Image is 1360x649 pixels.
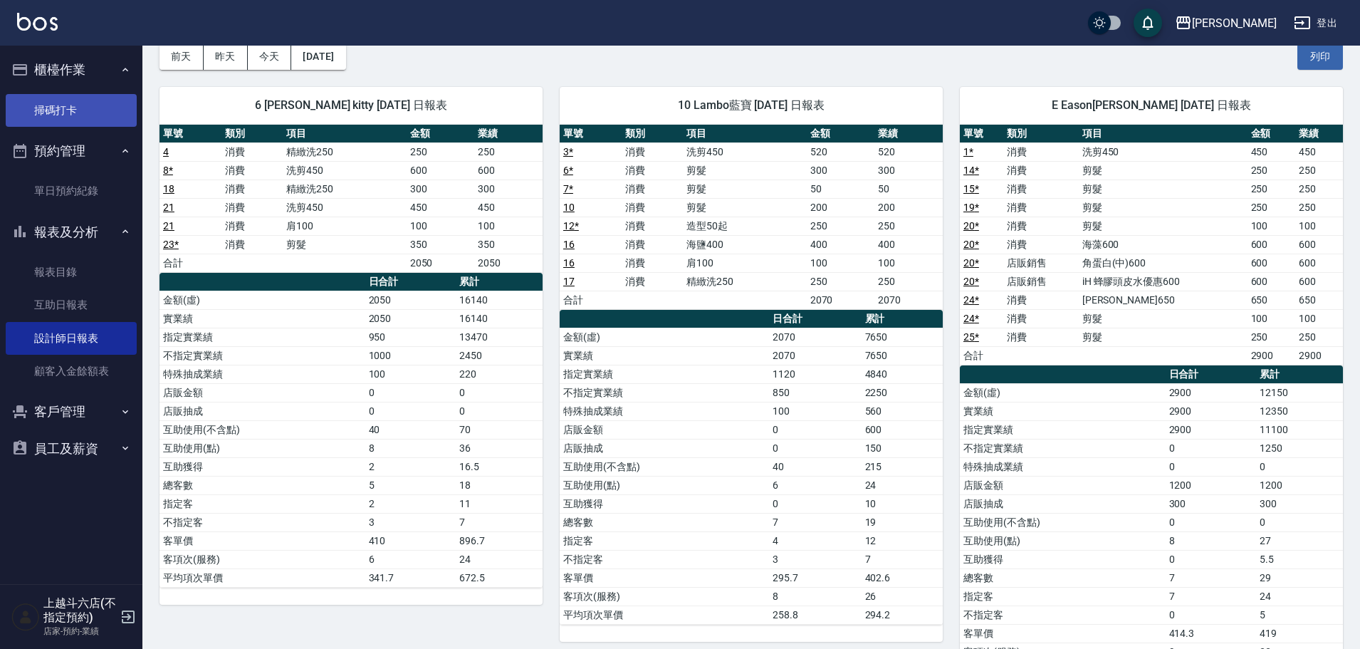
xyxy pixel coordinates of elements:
td: 36 [456,439,543,457]
td: 250 [874,217,943,235]
td: 2900 [1295,346,1343,365]
td: 24 [456,550,543,568]
td: 0 [365,383,456,402]
a: 16 [563,257,575,269]
td: 2900 [1247,346,1295,365]
td: 指定客 [960,587,1166,606]
td: 金額(虛) [560,328,769,346]
td: 650 [1295,291,1343,309]
td: 0 [1256,513,1343,531]
td: 40 [769,457,862,476]
td: 450 [1295,142,1343,161]
td: 0 [456,402,543,420]
th: 日合計 [365,273,456,291]
td: 12150 [1256,383,1343,402]
td: 實業績 [960,402,1166,420]
td: 客單價 [560,568,769,587]
td: 7 [769,513,862,531]
th: 單號 [560,125,622,143]
td: 13470 [456,328,543,346]
td: 指定客 [159,494,365,513]
td: 250 [1247,328,1295,346]
td: 消費 [1003,328,1079,346]
td: 300 [1256,494,1343,513]
td: 2900 [1166,420,1256,439]
td: 50 [874,180,943,198]
td: 3 [365,513,456,531]
td: 6 [365,550,456,568]
td: 互助使用(不含點) [960,513,1166,531]
td: 肩100 [283,217,406,235]
td: 剪髮 [283,235,406,254]
td: 合計 [159,254,221,272]
button: 客戶管理 [6,393,137,430]
td: 12350 [1256,402,1343,420]
span: 10 Lambo藍寶 [DATE] 日報表 [577,98,926,113]
td: 互助使用(不含點) [159,420,365,439]
td: 互助使用(點) [159,439,365,457]
td: 海藻600 [1079,235,1247,254]
td: 0 [1166,457,1256,476]
th: 累計 [1256,365,1343,384]
a: 報表目錄 [6,256,137,289]
button: 登出 [1288,10,1343,36]
td: 實業績 [560,346,769,365]
td: 總客數 [960,568,1166,587]
td: 600 [1247,272,1295,291]
td: 300 [407,180,475,198]
td: 2050 [365,291,456,309]
td: 精緻洗250 [283,180,406,198]
td: 肩100 [683,254,806,272]
td: 消費 [622,272,684,291]
th: 項目 [683,125,806,143]
td: 7650 [862,328,943,346]
th: 累計 [862,310,943,328]
td: 16140 [456,309,543,328]
td: 不指定實業績 [560,383,769,402]
td: 150 [862,439,943,457]
td: 消費 [1003,161,1079,180]
td: 2250 [862,383,943,402]
td: 消費 [622,161,684,180]
td: 250 [874,272,943,291]
td: 消費 [1003,217,1079,235]
a: 4 [163,146,169,157]
td: 0 [365,402,456,420]
td: 12 [862,531,943,550]
table: a dense table [560,125,943,310]
td: 消費 [622,198,684,217]
h5: 上越斗六店(不指定預約) [43,596,116,625]
td: 100 [1247,309,1295,328]
td: 300 [1166,494,1256,513]
td: 消費 [1003,309,1079,328]
th: 金額 [407,125,475,143]
th: 累計 [456,273,543,291]
td: 消費 [221,198,283,217]
td: 指定實業績 [960,420,1166,439]
th: 項目 [1079,125,1247,143]
a: 21 [163,202,174,213]
td: 客項次(服務) [159,550,365,568]
td: 250 [807,272,875,291]
td: 29 [1256,568,1343,587]
td: 消費 [221,235,283,254]
td: 精緻洗250 [683,272,806,291]
td: 剪髮 [1079,217,1247,235]
td: 341.7 [365,568,456,587]
td: 27 [1256,531,1343,550]
td: 100 [1295,217,1343,235]
td: 精緻洗250 [283,142,406,161]
td: 600 [1295,235,1343,254]
th: 業績 [1295,125,1343,143]
a: 顧客入金餘額表 [6,355,137,388]
td: 客單價 [159,531,365,550]
td: 特殊抽成業績 [960,457,1166,476]
td: 消費 [1003,180,1079,198]
a: 互助日報表 [6,289,137,321]
td: 24 [862,476,943,494]
table: a dense table [560,310,943,625]
th: 單號 [960,125,1003,143]
span: E Eason[PERSON_NAME] [DATE] 日報表 [977,98,1326,113]
td: 互助獲得 [560,494,769,513]
td: 洗剪450 [683,142,806,161]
